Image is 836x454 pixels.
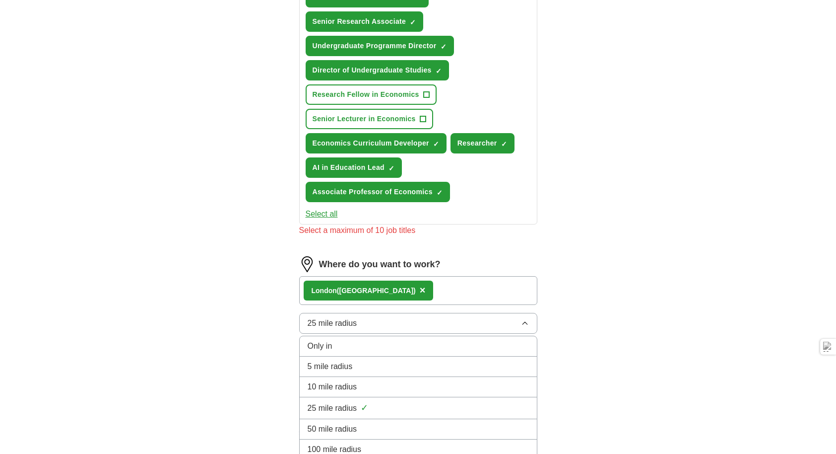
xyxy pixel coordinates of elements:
button: Associate Professor of Economics✓ [306,182,450,202]
button: Director of Undergraduate Studies✓ [306,60,449,80]
span: 25 mile radius [308,317,357,329]
span: ✓ [436,67,442,75]
button: 25 mile radius [299,313,537,334]
span: Senior Research Associate [313,16,406,27]
button: Economics Curriculum Developer✓ [306,133,447,153]
span: Undergraduate Programme Director [313,41,437,51]
span: AI in Education Lead [313,162,385,173]
span: ([GEOGRAPHIC_DATA]) [337,287,416,295]
span: × [420,285,426,296]
span: Associate Professor of Economics [313,187,433,197]
span: 50 mile radius [308,423,357,435]
button: Research Fellow in Economics [306,84,437,105]
span: Senior Lecturer in Economics [313,114,416,124]
span: 5 mile radius [308,361,353,373]
button: AI in Education Lead✓ [306,157,402,178]
button: × [420,283,426,298]
span: ✓ [361,401,368,415]
div: Select a maximum of 10 job titles [299,225,537,236]
span: Research Fellow in Economics [313,89,419,100]
span: ✓ [441,43,447,51]
label: Where do you want to work? [319,258,441,271]
span: Director of Undergraduate Studies [313,65,432,76]
span: ✓ [501,140,507,148]
span: Economics Curriculum Developer [313,138,429,149]
span: ✓ [410,18,416,26]
button: Researcher✓ [450,133,514,153]
span: 10 mile radius [308,381,357,393]
img: location.png [299,256,315,272]
button: Senior Research Associate✓ [306,11,424,32]
span: Researcher [457,138,497,149]
button: Select all [306,208,338,220]
span: ✓ [437,189,443,197]
button: Senior Lecturer in Economics [306,109,433,129]
span: Only in [308,340,332,352]
strong: Lond [312,287,328,295]
span: ✓ [433,140,439,148]
button: Undergraduate Programme Director✓ [306,36,454,56]
span: ✓ [388,164,394,172]
span: 25 mile radius [308,402,357,414]
div: on [312,286,416,296]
